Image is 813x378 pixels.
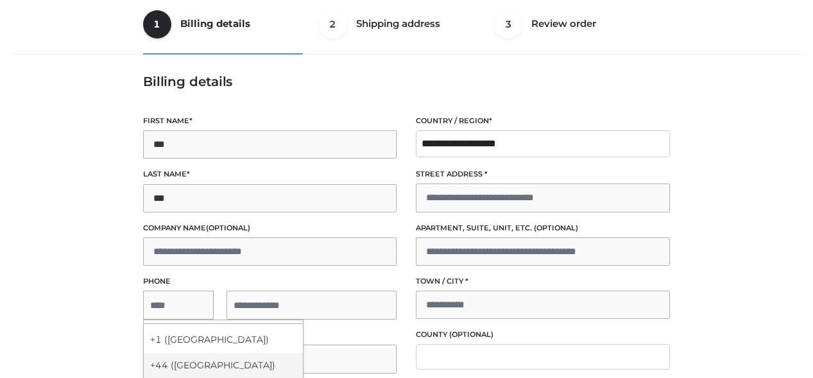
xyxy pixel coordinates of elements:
label: Company name [143,222,397,234]
div: +1 ([GEOGRAPHIC_DATA]) [144,327,303,353]
label: Town / City [416,275,670,288]
span: (optional) [534,223,578,232]
span: (optional) [206,223,250,232]
label: First name [143,115,397,127]
h3: Billing details [143,74,670,89]
label: Street address [416,168,670,180]
span: (optional) [449,330,493,339]
label: Country / Region [416,115,670,127]
label: Phone [143,275,397,288]
label: Last name [143,168,397,180]
label: Apartment, suite, unit, etc. [416,222,670,234]
label: County [416,329,670,341]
